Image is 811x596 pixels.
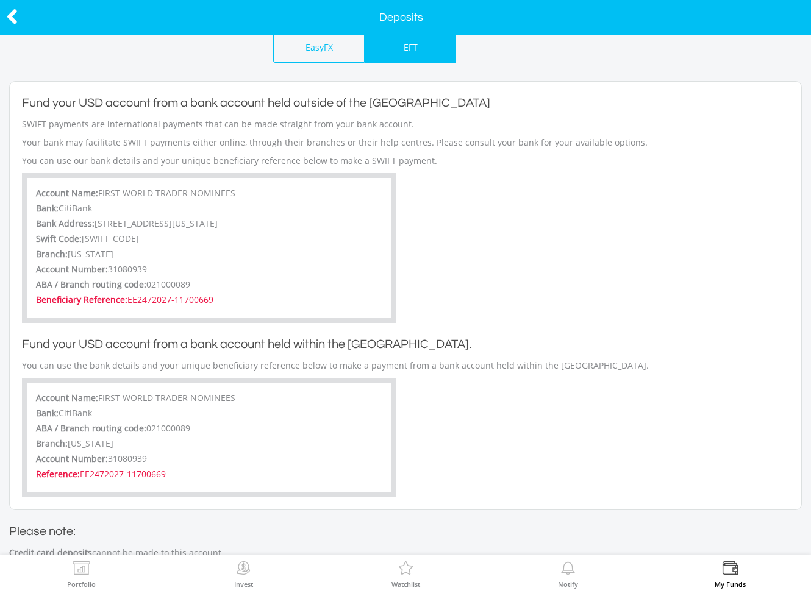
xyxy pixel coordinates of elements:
[59,407,92,419] span: CitiBank
[36,294,127,306] label: Beneficiary Reference:
[9,522,802,541] h2: Please note:
[36,407,59,419] label: Bank:
[391,561,420,587] a: Watchlist
[36,278,146,291] label: ABA / Branch routing code:
[67,581,96,587] label: Portfolio
[80,468,166,480] span: EE2472027-11700669
[36,202,59,215] label: Bank:
[36,187,98,199] label: Account Name:
[391,581,420,587] label: Watchlist
[36,263,108,275] label: Account Number:
[127,294,213,305] span: EE2472027-11700669
[404,41,418,54] p: EFT
[22,335,789,353] h2: Fund your USD account from a bank account held within the [GEOGRAPHIC_DATA].
[108,263,147,275] span: 31080939
[234,561,253,578] img: Invest Now
[715,581,746,587] label: My Funds
[68,248,113,260] span: [US_STATE]
[22,155,789,167] p: You can use our bank details and your unique beneficiary reference below to make a SWIFT payment.
[36,453,108,465] label: Account Number:
[82,233,139,244] span: [SWIFT_CODE]
[36,392,98,404] label: Account Name:
[396,561,415,578] img: Watchlist
[146,278,190,290] span: 021000089
[36,422,146,435] label: ABA / Branch routing code:
[234,561,253,587] a: Invest
[721,561,740,578] img: View Funds
[36,218,95,230] label: Bank Address:
[559,561,577,578] img: View Notifications
[22,94,789,112] h2: Fund your USD account from a bank account held outside of the [GEOGRAPHIC_DATA]
[146,422,190,434] span: 021000089
[715,561,746,587] a: My Funds
[36,468,80,480] label: Reference:
[305,41,333,54] p: EasyFX
[36,233,82,245] label: Swift Code:
[558,581,578,587] label: Notify
[22,137,789,149] p: Your bank may facilitate SWIFT payments either online, through their branches or their help centr...
[59,202,92,214] span: CitiBank
[22,118,789,130] p: SWIFT payments are international payments that can be made straight from your bank account.
[36,248,68,260] label: Branch:
[98,392,235,403] span: FIRST WORLD TRADER NOMINEES
[558,561,578,587] a: Notify
[68,438,113,449] span: [US_STATE]
[67,561,96,587] a: Portfolio
[72,561,91,578] img: View Portfolio
[36,438,68,450] label: Branch:
[9,547,802,559] p: cannot be made to this account.
[98,187,235,199] span: FIRST WORLD TRADER NOMINEES
[95,218,218,229] span: [STREET_ADDRESS][US_STATE]
[9,547,92,558] strong: Credit card deposits
[234,581,253,587] label: Invest
[108,453,147,464] span: 31080939
[22,360,789,372] p: You can use the bank details and your unique beneficiary reference below to make a payment from a...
